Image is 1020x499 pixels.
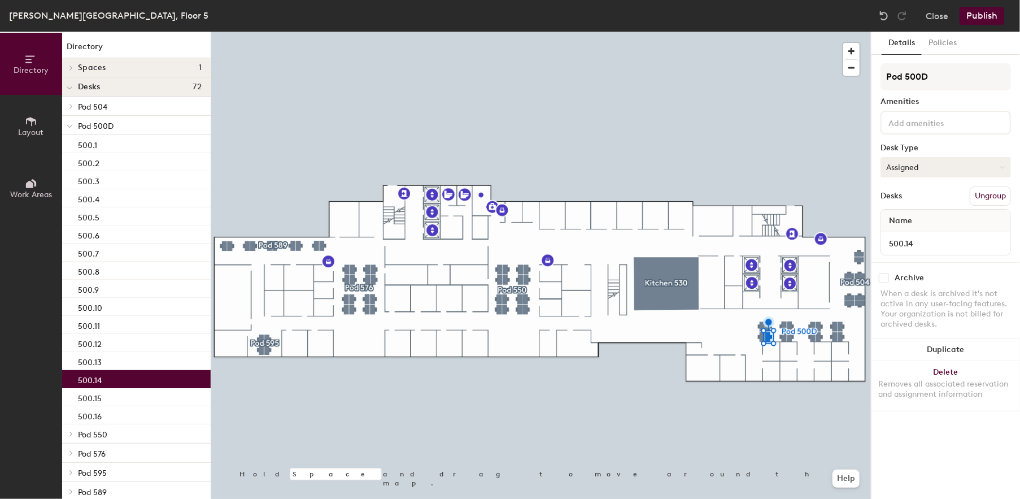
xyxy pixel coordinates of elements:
[78,228,99,241] p: 500.6
[14,66,49,75] span: Directory
[78,300,102,313] p: 500.10
[78,63,106,72] span: Spaces
[78,318,100,331] p: 500.11
[78,246,99,259] p: 500.7
[883,211,918,231] span: Name
[78,102,107,112] span: Pod 504
[926,7,948,25] button: Close
[62,41,211,58] h1: Directory
[78,210,99,223] p: 500.5
[886,115,988,129] input: Add amenities
[78,264,99,277] p: 500.8
[880,192,902,201] div: Desks
[895,274,924,283] div: Archive
[78,173,99,186] p: 500.3
[193,83,202,92] span: 72
[78,488,107,497] span: Pod 589
[880,144,1011,153] div: Desk Type
[880,157,1011,177] button: Assigned
[960,7,1004,25] button: Publish
[878,379,1013,400] div: Removes all associated reservation and assignment information
[78,430,107,440] span: Pod 550
[78,372,102,385] p: 500.14
[78,137,97,150] p: 500.1
[922,32,964,55] button: Policies
[78,282,99,295] p: 500.9
[78,155,99,168] p: 500.2
[78,409,102,422] p: 500.16
[78,192,99,205] p: 500.4
[19,128,44,137] span: Layout
[970,186,1011,206] button: Ungroup
[896,10,908,21] img: Redo
[878,10,890,21] img: Undo
[880,97,1011,106] div: Amenities
[882,32,922,55] button: Details
[78,336,102,349] p: 500.12
[199,63,202,72] span: 1
[9,8,208,23] div: [PERSON_NAME][GEOGRAPHIC_DATA], Floor 5
[78,468,107,478] span: Pod 595
[10,190,52,199] span: Work Areas
[78,449,106,459] span: Pod 576
[78,122,114,131] span: Pod 500D
[883,236,1008,251] input: Unnamed desk
[832,470,860,488] button: Help
[78,354,102,367] p: 500.13
[871,361,1020,411] button: DeleteRemoves all associated reservation and assignment information
[78,390,102,403] p: 500.15
[871,339,1020,361] button: Duplicate
[78,83,100,92] span: Desks
[880,289,1011,329] div: When a desk is archived it's not active in any user-facing features. Your organization is not bil...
